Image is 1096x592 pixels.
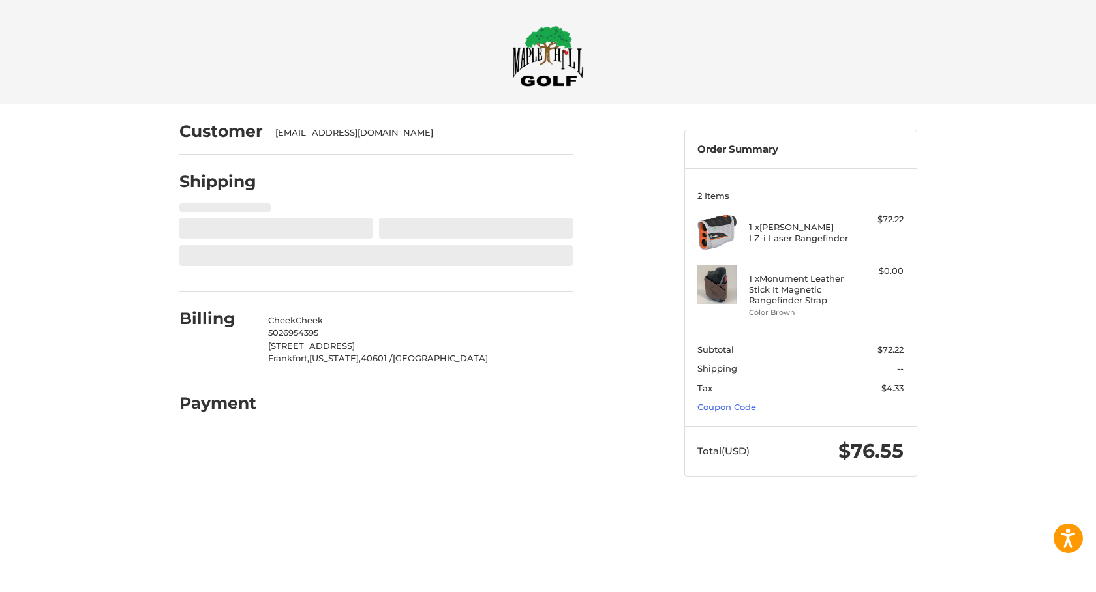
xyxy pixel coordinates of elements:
div: [EMAIL_ADDRESS][DOMAIN_NAME] [275,126,560,140]
span: [GEOGRAPHIC_DATA] [393,353,488,363]
h2: Billing [179,308,256,329]
h4: 1 x Monument Leather Stick It Magnetic Rangefinder Strap [749,273,849,305]
img: Maple Hill Golf [512,25,584,87]
span: Cheek [296,315,323,325]
h2: Shipping [179,171,256,192]
h3: 2 Items [697,190,904,201]
h2: Payment [179,393,256,413]
span: [STREET_ADDRESS] [268,340,355,351]
span: Frankfort, [268,353,309,363]
div: $72.22 [852,213,904,226]
span: 5026954395 [268,327,318,338]
span: Shipping [697,363,737,374]
span: Total (USD) [697,445,750,457]
div: $0.00 [852,265,904,278]
span: Tax [697,383,712,393]
h4: 1 x [PERSON_NAME] LZ-i Laser Rangefinder [749,222,849,243]
h2: Customer [179,121,263,141]
span: $76.55 [838,439,904,463]
span: [US_STATE], [309,353,361,363]
span: Subtotal [697,344,734,355]
li: Color Brown [749,307,849,318]
span: Cheek [268,315,296,325]
h3: Order Summary [697,143,904,156]
span: $4.33 [881,383,904,393]
span: $72.22 [877,344,904,355]
span: 40601 / [361,353,393,363]
a: Coupon Code [697,402,756,412]
span: -- [897,363,904,374]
